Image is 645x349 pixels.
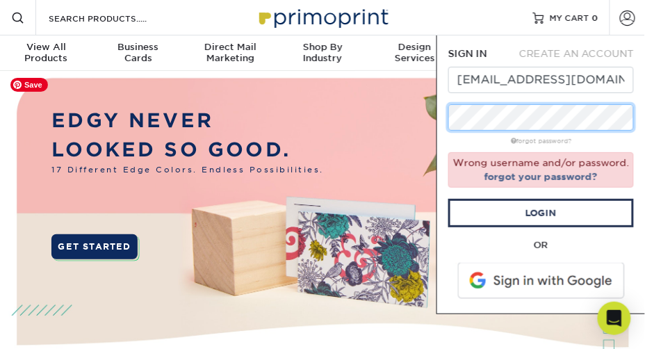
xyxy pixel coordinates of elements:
[51,234,138,260] a: GET STARTED
[448,67,634,93] input: Email
[484,171,598,182] a: forgot your password?
[448,152,634,188] div: Wrong username and/or password.
[51,164,324,176] span: 17 Different Edge Colors. Endless Possibilities.
[368,35,461,72] a: DesignServices
[277,35,369,72] a: Shop ByIndustry
[92,35,185,72] a: BusinessCards
[368,42,461,64] div: Services
[448,199,634,227] a: Login
[592,13,598,22] span: 0
[10,78,48,92] span: Save
[184,42,277,53] span: Direct Mail
[598,302,631,335] div: Open Intercom Messenger
[550,12,589,24] span: MY CART
[51,136,324,165] p: LOOKED SO GOOD.
[253,2,392,32] img: Primoprint
[184,42,277,64] div: Marketing
[92,42,185,53] span: Business
[448,238,634,252] div: OR
[92,42,185,64] div: Cards
[368,42,461,53] span: Design
[511,138,572,145] a: forgot password?
[184,35,277,72] a: Direct MailMarketing
[277,42,369,64] div: Industry
[51,106,324,136] p: EDGY NEVER
[47,10,183,26] input: SEARCH PRODUCTS.....
[448,48,487,59] span: SIGN IN
[277,42,369,53] span: Shop By
[519,48,634,59] span: CREATE AN ACCOUNT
